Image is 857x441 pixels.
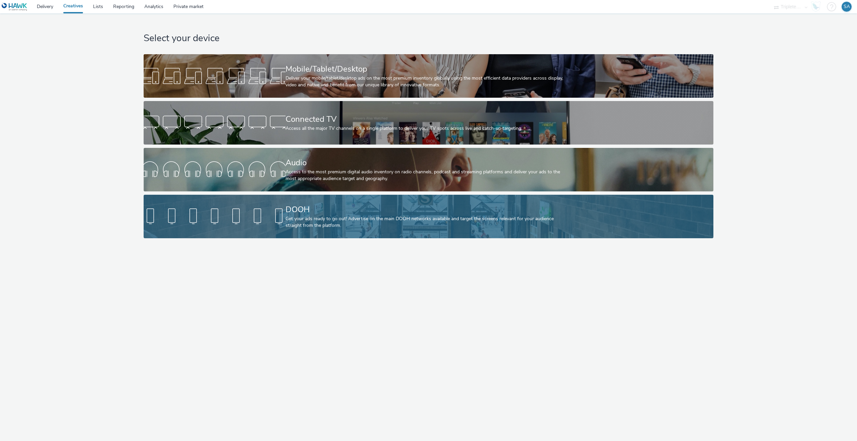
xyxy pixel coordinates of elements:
div: Access all the major TV channels on a single platform to deliver your TV spots across live and ca... [286,125,569,132]
div: SA [844,2,850,12]
div: Audio [286,157,569,169]
div: DOOH [286,204,569,215]
a: Hawk Academy [811,1,824,12]
div: Mobile/Tablet/Desktop [286,63,569,75]
a: Connected TVAccess all the major TV channels on a single platform to deliver your TV spots across... [144,101,713,145]
img: undefined Logo [2,3,27,11]
div: Deliver your mobile/tablet/desktop ads on the most premium inventory globally using the most effi... [286,75,569,89]
a: AudioAccess to the most premium digital audio inventory on radio channels, podcast and streaming ... [144,148,713,191]
div: Access to the most premium digital audio inventory on radio channels, podcast and streaming platf... [286,169,569,182]
div: Connected TV [286,113,569,125]
a: DOOHGet your ads ready to go out! Advertise on the main DOOH networks available and target the sc... [144,195,713,238]
h1: Select your device [144,32,713,45]
img: Hawk Academy [811,1,821,12]
a: Mobile/Tablet/DesktopDeliver your mobile/tablet/desktop ads on the most premium inventory globall... [144,54,713,98]
div: Get your ads ready to go out! Advertise on the main DOOH networks available and target the screen... [286,215,569,229]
